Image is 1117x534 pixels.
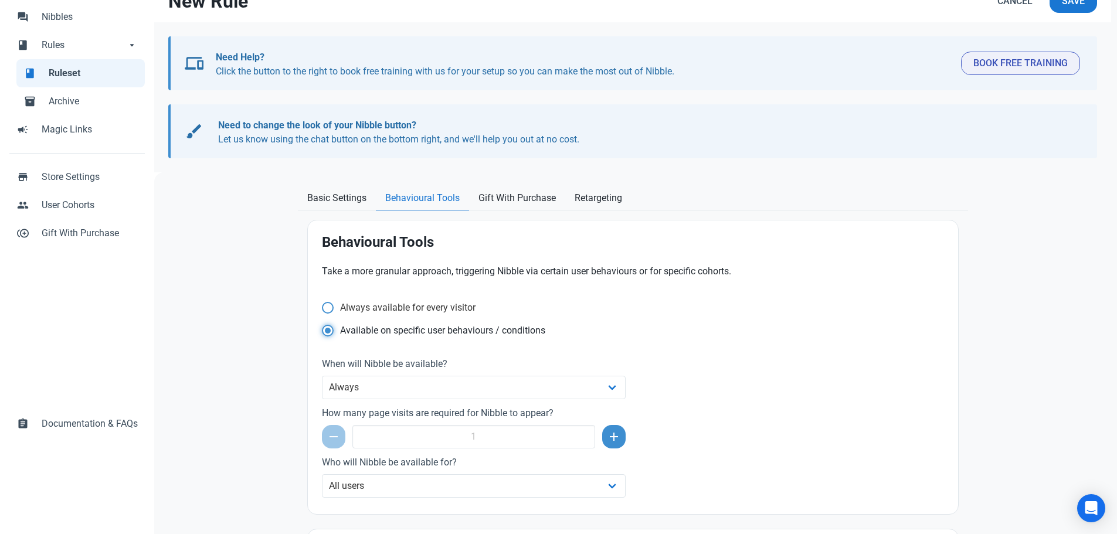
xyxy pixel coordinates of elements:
a: storeStore Settings [9,163,145,191]
span: Basic Settings [307,191,366,205]
a: peopleUser Cohorts [9,191,145,219]
span: book [24,66,36,78]
b: Need to change the look of your Nibble button? [218,120,416,131]
input: 1 [352,425,596,448]
div: Open Intercom Messenger [1077,494,1105,522]
span: Retargeting [575,191,622,205]
span: forum [17,10,29,22]
span: devices [185,54,203,73]
span: arrow_drop_down [126,38,138,50]
p: Take a more granular approach, triggering Nibble via certain user behaviours or for specific coho... [322,264,944,278]
p: Click the button to the right to book free training with us for your setup so you can make the mo... [216,50,952,79]
span: inventory_2 [24,94,36,106]
a: assignmentDocumentation & FAQs [9,410,145,438]
a: bookRulesarrow_drop_down [9,31,145,59]
span: Nibbles [42,10,138,24]
a: inventory_2Archive [16,87,145,115]
span: store [17,170,29,182]
span: Store Settings [42,170,138,184]
span: Documentation & FAQs [42,417,138,431]
span: User Cohorts [42,198,138,212]
span: brush [185,122,203,141]
label: How many page visits are required for Nibble to appear? [322,406,626,420]
span: Behavioural Tools [385,191,460,205]
button: Book Free Training [961,52,1080,75]
b: Need Help? [216,52,264,63]
label: Who will Nibble be available for? [322,455,626,470]
span: Ruleset [49,66,138,80]
p: Let us know using the chat button on the bottom right, and we'll help you out at no cost. [218,118,1069,147]
span: Book Free Training [973,56,1068,70]
span: Gift With Purchase [42,226,138,240]
span: book [17,38,29,50]
span: assignment [17,417,29,428]
span: Always available for every visitor [334,302,476,314]
span: people [17,198,29,210]
a: bookRuleset [16,59,145,87]
a: campaignMagic Links [9,115,145,144]
span: Archive [49,94,138,108]
span: Gift With Purchase [478,191,556,205]
span: campaign [17,123,29,134]
label: When will Nibble be available? [322,357,626,371]
a: forumNibbles [9,3,145,31]
h2: Behavioural Tools [322,234,944,250]
span: control_point_duplicate [17,226,29,238]
span: Magic Links [42,123,138,137]
a: control_point_duplicateGift With Purchase [9,219,145,247]
span: Available on specific user behaviours / conditions [334,325,545,336]
span: Rules [42,38,126,52]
